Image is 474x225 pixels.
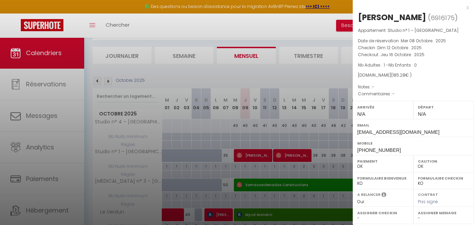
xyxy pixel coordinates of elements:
label: Formulaire Checkin [418,175,469,182]
i: Sélectionner OUI si vous souhaiter envoyer les séquences de messages post-checkout [381,192,386,199]
div: x [353,3,469,12]
label: Arrivée [357,104,409,111]
span: N/A [357,111,365,117]
span: N/A [418,111,426,117]
span: [EMAIL_ADDRESS][DOMAIN_NAME] [357,129,439,135]
label: Mobile [357,140,469,147]
label: A relancer [357,192,380,198]
span: - [372,84,374,90]
span: Nb Enfants : 0 [388,62,417,68]
label: Formulaire Bienvenue [357,175,409,182]
p: Checkin : [358,44,469,51]
span: Mer 08 Octobre . 2025 [401,38,446,44]
span: 185.28 [393,72,405,78]
label: Départ [418,104,469,111]
span: Pas signé [418,199,438,205]
span: Jeu 16 Octobre . 2025 [380,52,424,58]
span: ( € ) [391,72,412,78]
span: Studio n° 1 – [GEOGRAPHIC_DATA] [388,27,459,33]
label: Contrat [418,192,438,196]
span: Dim 12 Octobre . 2025 [377,45,422,51]
span: Nb Adultes : 1 - [358,62,417,68]
p: Date de réservation : [358,37,469,44]
p: Appartement : [358,27,469,34]
label: Email [357,122,469,129]
label: Assigner Checkin [357,209,409,216]
div: [DOMAIN_NAME] [358,72,469,79]
label: Paiement [357,158,409,165]
p: Commentaires : [358,90,469,97]
p: Checkout : [358,51,469,58]
label: Caution [418,158,469,165]
span: ( ) [428,13,458,23]
div: [PERSON_NAME] [358,12,426,23]
label: Assigner Menage [418,209,469,216]
p: Notes : [358,84,469,90]
span: - [392,91,395,97]
span: 6916175 [431,14,455,22]
span: [PHONE_NUMBER] [357,147,401,153]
